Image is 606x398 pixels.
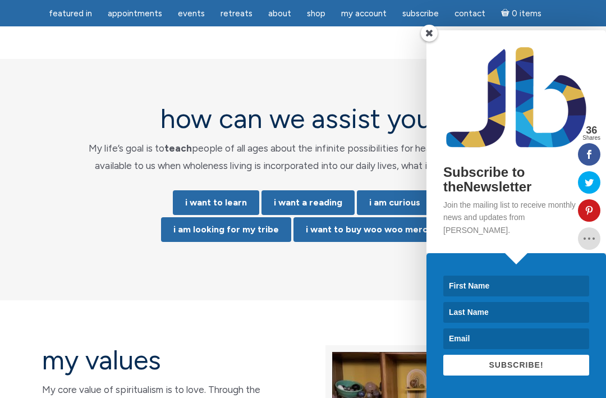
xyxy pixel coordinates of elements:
span: Events [178,8,205,19]
a: About [261,3,298,25]
span: Appointments [108,8,162,19]
span: SUBSCRIBE! [489,360,543,369]
span: 36 [582,125,600,135]
input: Email [443,328,589,349]
a: Retreats [214,3,259,25]
span: My Account [341,8,387,19]
p: Join the mailing list to receive monthly news and updates from [PERSON_NAME]. [443,199,589,236]
strong: teach [164,143,192,154]
h2: Subscribe to theNewsletter [443,165,589,195]
a: i want to learn [173,190,259,215]
span: featured in [49,8,92,19]
span: Shop [307,8,325,19]
span: 0 items [512,10,541,18]
a: Cart0 items [494,2,548,25]
a: Contact [448,3,492,25]
span: Subscribe [402,8,439,19]
a: Events [171,3,212,25]
i: Cart [501,8,512,19]
a: Appointments [101,3,169,25]
h2: my values [42,345,281,375]
input: First Name [443,276,589,296]
a: My Account [334,3,393,25]
a: i am looking for my tribe [161,217,291,242]
a: Shop [300,3,332,25]
a: i want to buy woo woo merch [293,217,445,242]
a: i am curious [357,190,433,215]
span: About [268,8,291,19]
a: Subscribe [396,3,446,25]
a: featured in [42,3,99,25]
span: Shares [582,135,600,141]
a: i want a reading [261,190,355,215]
h2: how can we assist you? [87,104,519,134]
input: Last Name [443,302,589,323]
span: Contact [454,8,485,19]
p: My life’s goal is to people of all ages about the infinite possibilities for healing, joy and suc... [87,140,519,174]
span: Retreats [221,8,252,19]
button: SUBSCRIBE! [443,355,589,376]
